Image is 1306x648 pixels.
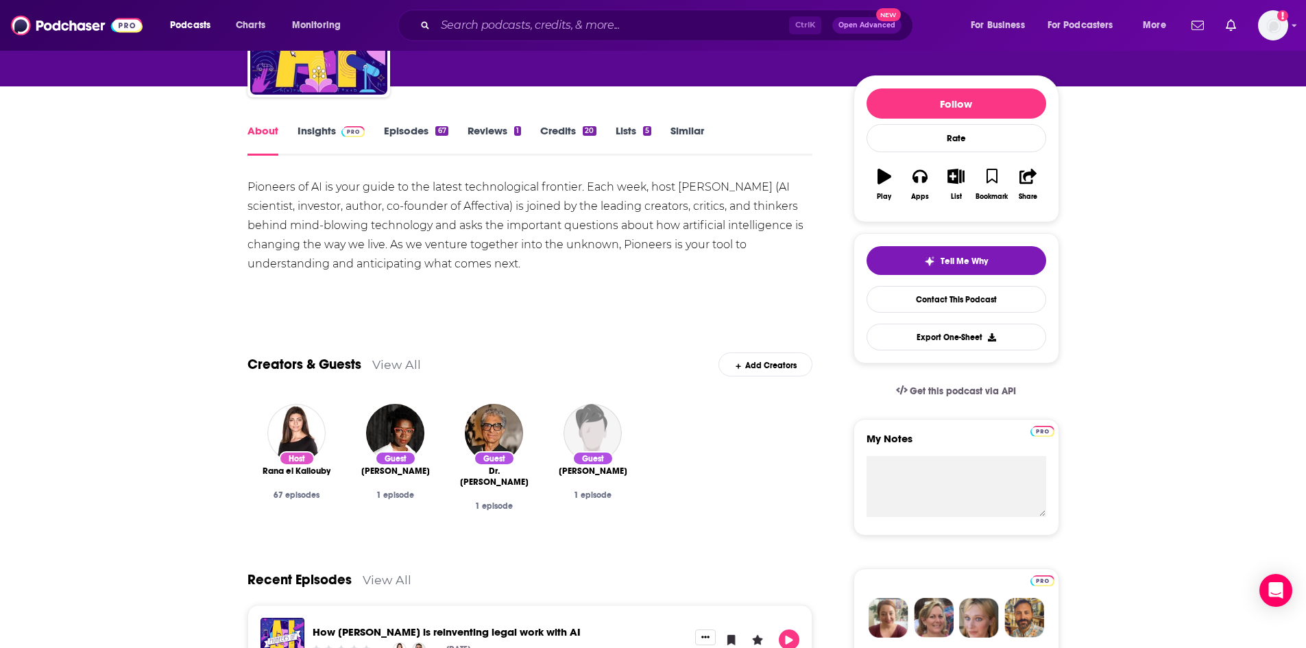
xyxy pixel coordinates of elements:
[357,490,434,500] div: 1 episode
[974,160,1010,209] button: Bookmark
[1030,424,1054,437] a: Pro website
[456,501,533,511] div: 1 episode
[247,571,352,588] a: Recent Episodes
[1030,573,1054,586] a: Pro website
[247,356,361,373] a: Creators & Guests
[867,246,1046,275] button: tell me why sparkleTell Me Why
[1010,160,1045,209] button: Share
[372,357,421,372] a: View All
[1030,426,1054,437] img: Podchaser Pro
[540,124,596,156] a: Credits20
[282,14,359,36] button: open menu
[555,490,631,500] div: 1 episode
[867,160,902,209] button: Play
[959,598,999,638] img: Jules Profile
[876,8,901,21] span: New
[1030,575,1054,586] img: Podchaser Pro
[867,324,1046,350] button: Export One-Sheet
[263,466,330,477] a: Rana el Kaliouby
[1259,574,1292,607] div: Open Intercom Messenger
[468,124,521,156] a: Reviews1
[583,126,596,136] div: 20
[869,598,908,638] img: Sydney Profile
[170,16,210,35] span: Podcasts
[867,124,1046,152] div: Rate
[341,126,365,137] img: Podchaser Pro
[961,14,1042,36] button: open menu
[718,352,812,376] div: Add Creators
[465,404,523,462] img: Dr. Deepak Chopra
[313,625,581,638] a: How Harvey is reinventing legal work with AI
[643,126,651,136] div: 5
[564,404,622,462] img: Jonathan Ross
[361,466,430,477] a: Joy Buolamwini
[411,10,926,41] div: Search podcasts, credits, & more...
[924,256,935,267] img: tell me why sparkle
[1258,10,1288,40] img: User Profile
[298,124,365,156] a: InsightsPodchaser Pro
[1220,14,1242,37] a: Show notifications dropdown
[867,286,1046,313] a: Contact This Podcast
[1258,10,1288,40] span: Logged in as nbaderrubenstein
[361,466,430,477] span: [PERSON_NAME]
[1039,14,1133,36] button: open menu
[838,22,895,29] span: Open Advanced
[971,16,1025,35] span: For Business
[1258,10,1288,40] button: Show profile menu
[11,12,143,38] img: Podchaser - Follow, Share and Rate Podcasts
[435,126,448,136] div: 67
[951,193,962,201] div: List
[885,374,1028,408] a: Get this podcast via API
[456,466,533,488] a: Dr. Deepak Chopra
[1186,14,1209,37] a: Show notifications dropdown
[1004,598,1044,638] img: Jon Profile
[514,126,521,136] div: 1
[366,404,424,462] img: Joy Buolamwini
[910,385,1016,397] span: Get this podcast via API
[1048,16,1113,35] span: For Podcasters
[160,14,228,36] button: open menu
[292,16,341,35] span: Monitoring
[375,451,416,466] div: Guest
[474,451,515,466] div: Guest
[258,490,335,500] div: 67 episodes
[938,160,974,209] button: List
[267,404,326,462] img: Rana el Kaliouby
[572,451,614,466] div: Guest
[616,124,651,156] a: Lists5
[670,124,704,156] a: Similar
[1133,14,1183,36] button: open menu
[695,629,716,645] button: Show More Button
[1277,10,1288,21] svg: Add a profile image
[236,16,265,35] span: Charts
[247,178,813,274] div: Pioneers of AI is your guide to the latest technological frontier. Each week, host [PERSON_NAME] ...
[832,17,902,34] button: Open AdvancedNew
[435,14,789,36] input: Search podcasts, credits, & more...
[877,193,891,201] div: Play
[559,466,627,477] a: Jonathan Ross
[867,432,1046,456] label: My Notes
[559,466,627,477] span: [PERSON_NAME]
[789,16,821,34] span: Ctrl K
[363,573,411,587] a: View All
[867,88,1046,119] button: Follow
[456,466,533,488] span: Dr. [PERSON_NAME]
[902,160,938,209] button: Apps
[279,451,315,466] div: Host
[976,193,1008,201] div: Bookmark
[227,14,274,36] a: Charts
[384,124,448,156] a: Episodes67
[911,193,929,201] div: Apps
[247,124,278,156] a: About
[941,256,988,267] span: Tell Me Why
[1019,193,1037,201] div: Share
[914,598,954,638] img: Barbara Profile
[1143,16,1166,35] span: More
